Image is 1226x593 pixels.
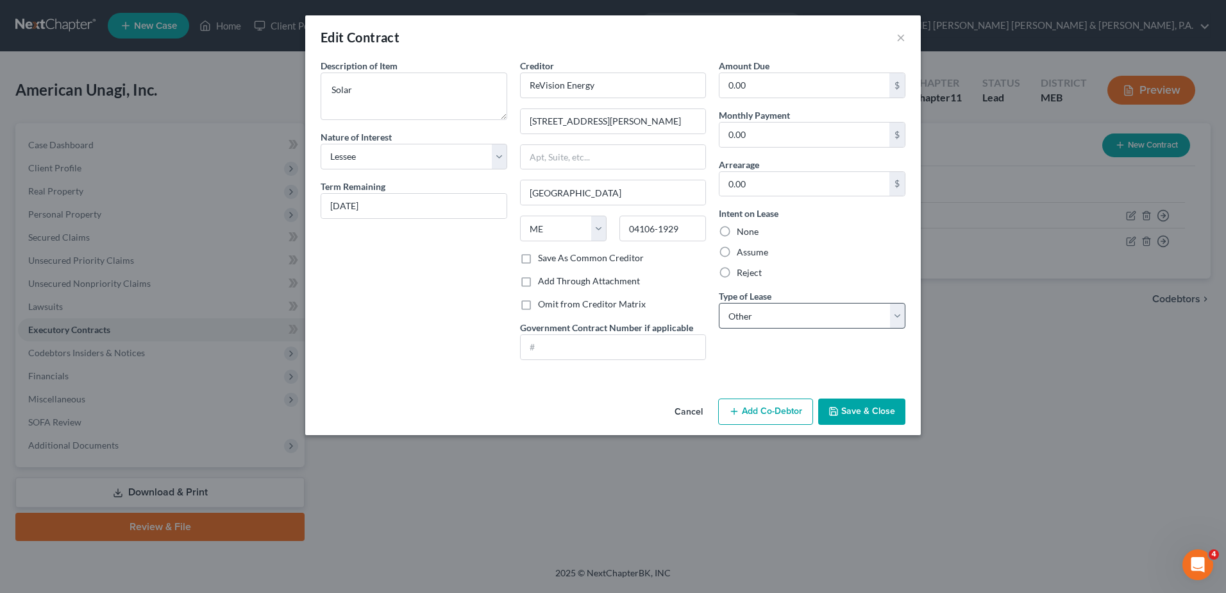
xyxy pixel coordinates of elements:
[321,60,398,71] span: Description of Item
[521,335,706,359] input: #
[889,172,905,196] div: $
[889,123,905,147] div: $
[619,216,706,241] input: Enter zip..
[718,399,813,425] button: Add Co-Debtor
[538,275,640,288] label: Add Through Attachment
[1209,549,1219,560] span: 4
[321,130,392,144] label: Nature of Interest
[521,109,706,133] input: Enter address...
[520,60,554,71] span: Creditor
[521,145,706,169] input: Apt, Suite, etc...
[818,399,905,425] button: Save & Close
[719,73,889,98] input: 0.00
[321,194,507,218] input: --
[737,225,759,238] label: None
[719,59,769,73] label: Amount Due
[520,321,693,334] label: Government Contract Number if applicable
[719,123,889,147] input: 0.00
[538,252,644,264] label: Save As Common Creditor
[896,30,905,45] button: ×
[521,180,706,205] input: Enter city...
[719,207,778,220] label: Intent on Lease
[1182,549,1213,580] iframe: Intercom live chat
[719,291,771,302] span: Type of Lease
[321,180,385,193] label: Term Remaining
[719,172,889,196] input: 0.00
[321,28,399,46] div: Edit Contract
[719,158,759,171] label: Arrearage
[889,73,905,98] div: $
[737,266,762,279] label: Reject
[719,108,790,122] label: Monthly Payment
[538,298,646,311] label: Omit from Creditor Matrix
[520,73,707,98] input: Search creditor by name...
[664,400,713,425] button: Cancel
[737,246,768,259] label: Assume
